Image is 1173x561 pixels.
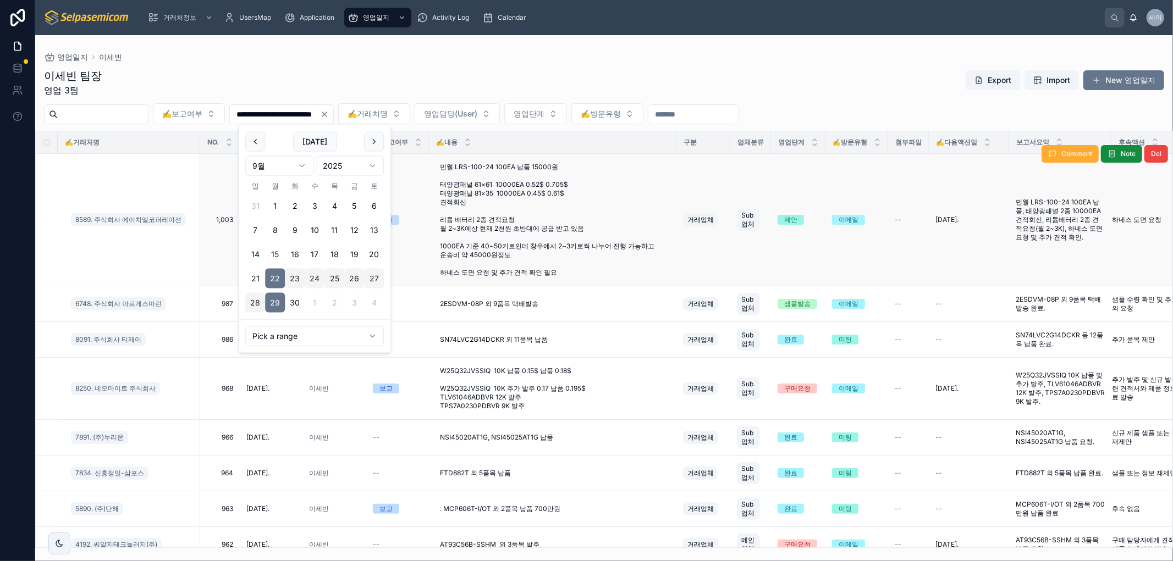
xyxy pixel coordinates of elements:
a: 메인업체 [737,531,764,558]
span: ✍️보고여부 [162,108,202,119]
span: [DATE]. [246,469,269,477]
span: [DATE]. [935,384,959,393]
div: scrollable content [139,5,1105,30]
a: 거래업체 [683,380,724,397]
span: 964 [207,469,233,477]
span: 7834. 신흥정밀-삼포스 [75,469,144,477]
span: -- [895,384,901,393]
a: 이메일 [832,215,882,225]
span: Del [1151,149,1161,158]
a: Calendar [479,8,534,27]
span: [DATE]. [246,504,269,513]
a: -- [895,384,922,393]
div: 보고 [379,384,393,393]
span: -- [935,504,942,513]
div: 이메일 [839,299,858,309]
button: 2025년 8월 31일 일요일 [245,196,265,216]
a: 이세빈 [309,384,329,393]
span: 8250. 네오마이트 주식회사 [75,384,156,393]
a: FTD882T 외 5품목 납품 [436,464,670,482]
div: 미팅 [839,432,852,442]
button: 2025년 10월 3일 금요일 [344,293,364,313]
a: 영업일지 [44,52,88,63]
a: 986 [207,335,233,344]
span: 2ESDVM-08P 외 9품목 택배발송 [440,299,538,308]
a: 8091. 주식회사 티제이 [71,331,194,348]
a: 미팅 [832,468,882,478]
a: Sub업체 [737,424,764,451]
a: 구매요청 [778,540,819,549]
span: Sub업체 [741,500,756,518]
a: 이세빈 [309,433,329,442]
a: Sub업체 [737,291,764,317]
span: 거래업체 [687,540,714,549]
button: 2025년 9월 10일 수요일 [305,220,324,240]
a: 이메일 [832,384,882,393]
span: -- [895,335,901,344]
a: Sub업체 [737,326,764,353]
a: 7834. 신흥정밀-삼포스 [71,464,194,482]
span: 영업일지 [57,52,88,63]
a: AT93C56B-SSHM 외 3품목 발주 [436,536,670,553]
a: 미팅 [832,432,882,442]
a: 이메일 [832,299,882,309]
span: ✍️거래처명 [348,108,388,119]
span: Sub업체 [741,464,756,482]
a: 2ESDVM-08P 외 9품목 택배발송 [436,295,670,313]
button: Today, 2025년 9월 29일 월요일, selected [265,293,285,313]
a: 7891. (주)누리온 [71,431,128,444]
button: 2025년 9월 30일 화요일 [285,293,305,313]
a: W25Q32JVSSIQ 10K 납품 및 추가 발주, TLV61046ADBVR 12K 발주, TPS7A0230PDBVR 9K 발주. [1016,371,1105,406]
a: -- [373,335,422,344]
button: Clear [320,110,333,119]
div: 이메일 [839,384,858,393]
a: 963 [207,504,233,513]
a: 영업일지 [344,8,411,27]
a: Sub업체 [737,460,764,486]
a: -- [373,540,422,549]
a: 4192. 씨알지테크놀러지(주) [71,536,194,553]
a: [DATE]. [246,504,296,513]
a: [DATE]. [246,540,296,549]
a: 8091. 주식회사 티제이 [71,333,146,346]
span: 1,003 [207,215,233,224]
span: 2ESDVM-08P 외 9품목 택배 발송 완료. [1016,295,1105,313]
button: 2025년 9월 18일 목요일 [324,245,344,264]
span: 하네스 도면 요청 [1112,215,1161,224]
button: 2025년 9월 23일 화요일, selected [285,269,305,288]
button: 2025년 9월 19일 금요일 [344,245,364,264]
a: [DATE]. [935,215,1003,224]
button: Del [1144,145,1168,163]
a: 5890. (주)단해 [71,502,123,515]
span: 세이 [1149,13,1162,22]
a: 7834. 신흥정밀-삼포스 [71,466,148,480]
a: -- [895,504,922,513]
a: 7891. (주)누리온 [71,429,194,446]
a: 거래업체 [683,464,724,482]
span: SN74LVC2G14DCKR 외 11품목 납품 [440,335,548,344]
button: 2025년 9월 22일 월요일, selected [265,269,285,288]
button: 2025년 9월 5일 금요일 [344,196,364,216]
span: Calendar [498,13,526,22]
a: 완료 [778,432,819,442]
button: Export [966,70,1020,90]
span: 영업일지 [363,13,389,22]
span: 거래업체 [687,469,714,477]
button: 2025년 9월 7일 일요일 [245,220,265,240]
span: MCP606T-I/OT 외 2품목 700만원 납품 완료 [1016,500,1105,518]
button: 2025년 10월 4일 토요일 [364,293,384,313]
a: -- [935,433,1003,442]
a: -- [895,433,922,442]
span: ✍️방문유형 [581,108,621,119]
a: 미팅 [832,504,882,514]
a: 보고 [373,215,422,225]
span: -- [373,469,379,477]
a: 샘플발송 [778,299,819,309]
span: 거래업체 [687,384,714,393]
button: Select Button [571,103,643,124]
div: 이메일 [839,540,858,549]
div: 제안 [784,215,797,225]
